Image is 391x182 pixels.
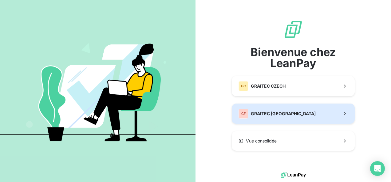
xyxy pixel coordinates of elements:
[251,111,316,117] span: GRAITEC [GEOGRAPHIC_DATA]
[232,104,355,124] button: GFGRAITEC [GEOGRAPHIC_DATA]
[370,161,385,176] div: Open Intercom Messenger
[239,81,248,91] div: GC
[232,76,355,96] button: GCGRAITEC CZECH
[239,109,248,119] div: GF
[283,20,303,39] img: logo sigle
[281,170,306,180] img: logo
[232,47,355,69] span: Bienvenue chez LeanPay
[246,138,277,144] span: Vue consolidée
[232,131,355,151] button: Vue consolidée
[251,83,286,89] span: GRAITEC CZECH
